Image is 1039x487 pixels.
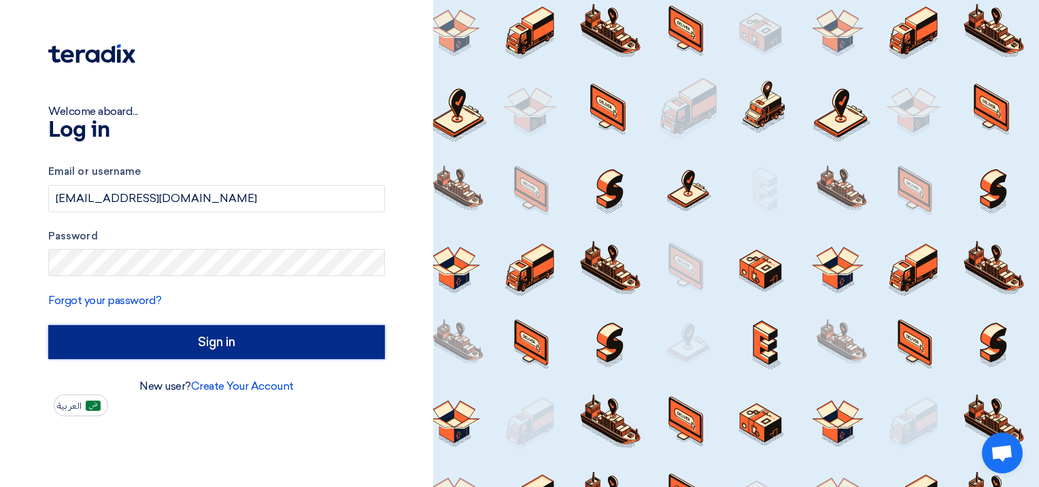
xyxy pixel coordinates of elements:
h1: Log in [48,120,385,141]
label: Password [48,229,385,244]
div: Open chat [982,433,1023,473]
div: Welcome aboard... [48,103,385,120]
label: Email or username [48,164,385,180]
a: Forgot your password? [48,294,162,307]
span: العربية [57,401,82,411]
button: العربية [54,394,108,416]
font: New user? [139,380,294,392]
img: ar-AR.png [86,401,101,411]
img: Teradix logo [48,44,135,63]
input: Sign in [48,325,385,359]
a: Create Your Account [191,380,294,392]
input: Enter your business email or username [48,185,385,212]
